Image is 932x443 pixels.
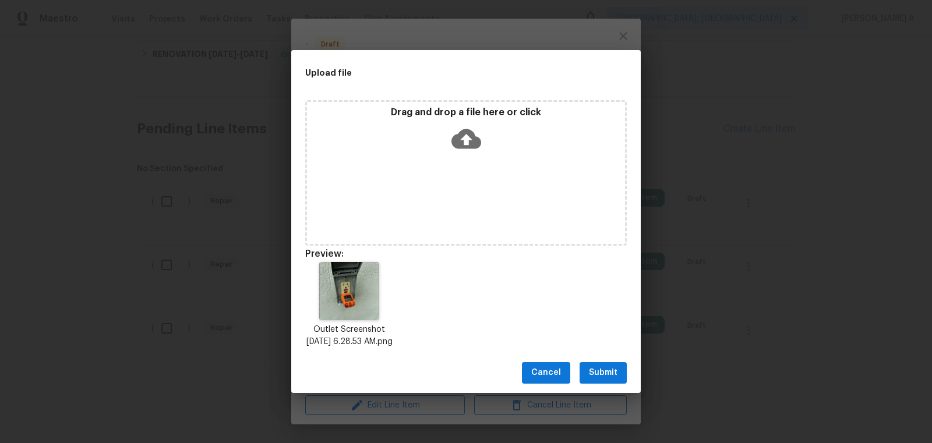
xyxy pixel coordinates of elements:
p: Outlet Screenshot [DATE] 6.28.53 AM.png [305,324,394,348]
button: Cancel [522,362,570,384]
span: Submit [589,366,617,380]
img: MzZOWfOe47E4TrEp33eNU8+JhnUK+4FVja9RsbnOmLSPH5i8kc4Y35r+C1VFT+dI7YE46H1MRgXJ353s4gwXFaj7ccRkOc3RP... [319,262,379,320]
button: Submit [580,362,627,384]
p: Drag and drop a file here or click [307,107,625,119]
span: Cancel [531,366,561,380]
h2: Upload file [305,66,574,79]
